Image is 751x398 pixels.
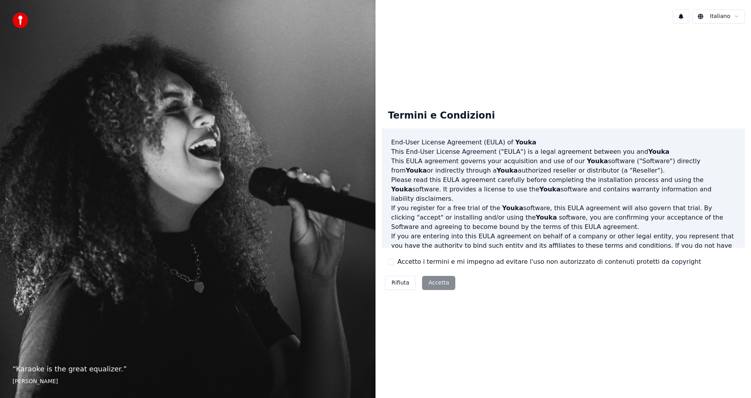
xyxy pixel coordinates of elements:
[391,138,735,147] h3: End-User License Agreement (EULA) of
[648,148,669,155] span: Youka
[536,214,557,221] span: Youka
[391,185,412,193] span: Youka
[13,378,363,385] footer: [PERSON_NAME]
[502,204,523,212] span: Youka
[391,232,735,269] p: If you are entering into this EULA agreement on behalf of a company or other legal entity, you re...
[397,257,701,267] label: Accetto i termini e mi impegno ad evitare l'uso non autorizzato di contenuti protetti da copyright
[391,204,735,232] p: If you register for a free trial of the software, this EULA agreement will also govern that trial...
[406,167,427,174] span: Youka
[515,139,536,146] span: Youka
[391,175,735,204] p: Please read this EULA agreement carefully before completing the installation process and using th...
[391,157,735,175] p: This EULA agreement governs your acquisition and use of our software ("Software") directly from o...
[587,157,608,165] span: Youka
[382,103,501,128] div: Termini e Condizioni
[13,13,28,28] img: youka
[385,276,416,290] button: Rifiuta
[391,147,735,157] p: This End-User License Agreement ("EULA") is a legal agreement between you and
[13,364,363,375] p: “ Karaoke is the great equalizer. ”
[539,185,561,193] span: Youka
[497,167,518,174] span: Youka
